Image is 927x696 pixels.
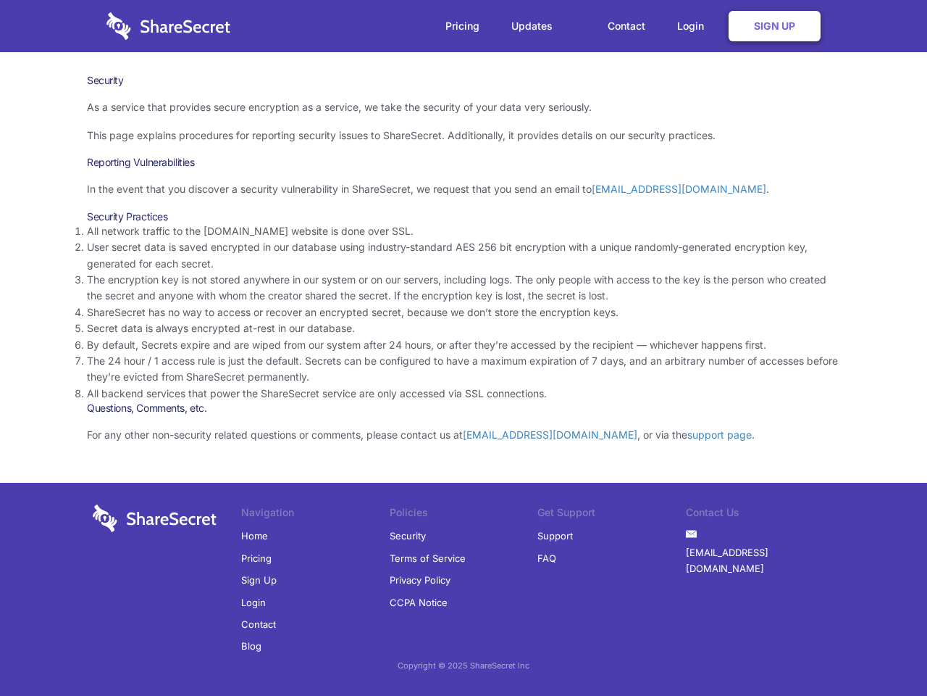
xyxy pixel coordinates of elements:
[390,569,450,591] a: Privacy Policy
[390,547,466,569] a: Terms of Service
[687,428,752,441] a: support page
[241,525,268,547] a: Home
[87,74,840,87] h1: Security
[87,99,840,115] p: As a service that provides secure encryption as a service, we take the security of your data very...
[390,525,426,547] a: Security
[87,239,840,272] li: User secret data is saved encrypted in our database using industry-standard AES 256 bit encryptio...
[241,547,272,569] a: Pricing
[241,613,276,635] a: Contact
[686,505,834,525] li: Contact Us
[463,428,637,441] a: [EMAIL_ADDRESS][DOMAIN_NAME]
[93,505,217,532] img: logo-wordmark-white-trans-d4663122ce5f474addd5e946df7df03e33cb6a1c49d2221995e7729f52c070b2.svg
[663,4,726,49] a: Login
[87,156,840,169] h3: Reporting Vulnerabilities
[593,4,660,49] a: Contact
[241,505,390,525] li: Navigation
[537,505,686,525] li: Get Support
[87,337,840,353] li: By default, Secrets expire and are wiped from our system after 24 hours, or after they’re accesse...
[87,304,840,320] li: ShareSecret has no way to access or recover an encrypted secret, because we don’t store the encry...
[87,320,840,336] li: Secret data is always encrypted at-rest in our database.
[241,569,277,591] a: Sign Up
[729,11,821,41] a: Sign Up
[87,181,840,197] p: In the event that you discover a security vulnerability in ShareSecret, we request that you send ...
[686,542,834,580] a: [EMAIL_ADDRESS][DOMAIN_NAME]
[87,223,840,239] li: All network traffic to the [DOMAIN_NAME] website is done over SSL.
[241,635,261,657] a: Blog
[390,592,448,613] a: CCPA Notice
[87,402,840,415] h3: Questions, Comments, etc.
[537,547,556,569] a: FAQ
[431,4,494,49] a: Pricing
[390,505,538,525] li: Policies
[87,386,840,402] li: All backend services that power the ShareSecret service are only accessed via SSL connections.
[87,210,840,223] h3: Security Practices
[87,272,840,304] li: The encryption key is not stored anywhere in our system or on our servers, including logs. The on...
[87,353,840,386] li: The 24 hour / 1 access rule is just the default. Secrets can be configured to have a maximum expi...
[106,12,230,40] img: logo-wordmark-white-trans-d4663122ce5f474addd5e946df7df03e33cb6a1c49d2221995e7729f52c070b2.svg
[87,427,840,443] p: For any other non-security related questions or comments, please contact us at , or via the .
[592,183,766,195] a: [EMAIL_ADDRESS][DOMAIN_NAME]
[241,592,266,613] a: Login
[87,128,840,144] p: This page explains procedures for reporting security issues to ShareSecret. Additionally, it prov...
[537,525,573,547] a: Support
